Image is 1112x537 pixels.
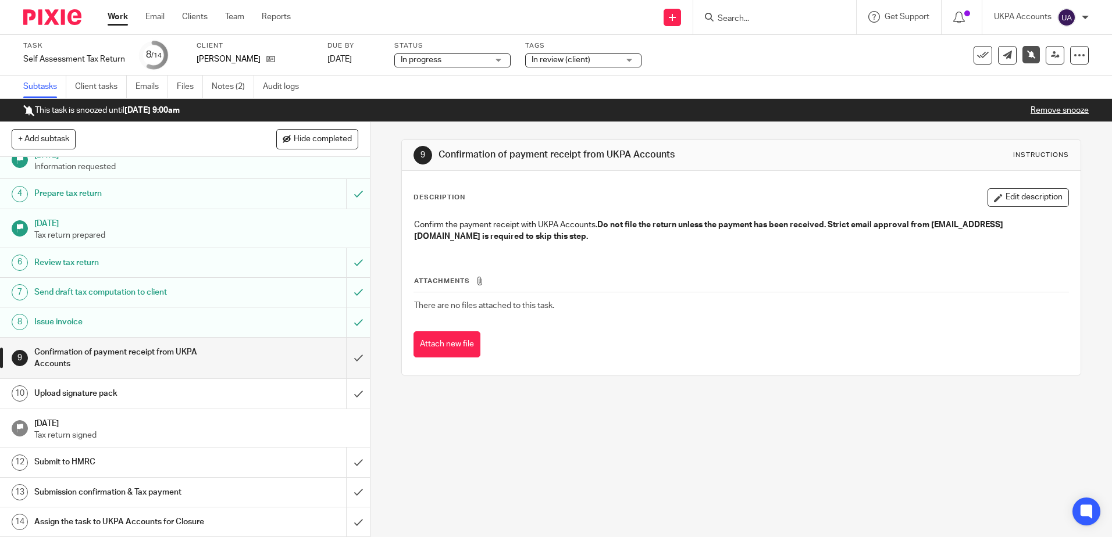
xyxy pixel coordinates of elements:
label: Due by [327,41,380,51]
a: Notes (2) [212,76,254,98]
div: 13 [12,484,28,500]
a: Team [225,11,244,23]
label: Client [197,41,313,51]
div: 6 [12,255,28,271]
div: Self Assessment Tax Return [23,53,125,65]
a: Files [177,76,203,98]
b: [DATE] 9:00am [124,106,180,114]
strong: Do not file the return unless the payment has been received. [597,221,826,229]
span: Attachments [414,278,470,284]
button: Edit description [988,188,1069,207]
button: Hide completed [276,129,358,149]
a: Client tasks [75,76,127,98]
div: 4 [12,186,28,202]
p: Tax return signed [34,429,359,441]
p: Information requested [34,161,359,173]
h1: Prepare tax return [34,185,234,202]
button: Attach new file [414,331,480,357]
div: 8 [146,48,162,62]
img: svg%3E [1057,8,1076,27]
p: [PERSON_NAME] [197,53,261,65]
p: Confirm the payment receipt with UKPA Accounts. [414,219,1068,243]
p: This task is snoozed until [23,105,180,116]
a: Work [108,11,128,23]
a: Remove snooze [1031,106,1089,114]
div: 8 [12,314,28,330]
span: [DATE] [327,55,352,63]
a: Reports [262,11,291,23]
h1: Confirmation of payment receipt from UKPA Accounts [34,343,234,373]
a: Audit logs [263,76,308,98]
h1: Submission confirmation & Tax payment [34,484,234,501]
div: 9 [414,146,432,164]
a: Email [145,11,165,23]
p: Tax return prepared [34,230,359,241]
span: In progress [401,56,441,64]
p: UKPA Accounts [994,11,1052,23]
div: 7 [12,284,28,300]
div: 10 [12,385,28,402]
label: Tags [525,41,641,51]
h1: [DATE] [34,415,359,429]
h1: [DATE] [34,215,359,230]
h1: Upload signature pack [34,385,234,402]
span: There are no files attached to this task. [414,302,554,310]
span: Hide completed [294,135,352,144]
a: Emails [136,76,168,98]
h1: Submit to HMRC [34,453,234,471]
div: Instructions [1013,151,1069,160]
span: Get Support [885,13,929,21]
h1: Send draft tax computation to client [34,284,234,301]
a: Subtasks [23,76,66,98]
img: Pixie [23,9,81,25]
h1: Assign the task to UKPA Accounts for Closure [34,513,234,531]
p: Description [414,193,465,202]
div: 14 [12,514,28,530]
a: Clients [182,11,208,23]
button: + Add subtask [12,129,76,149]
h1: Confirmation of payment receipt from UKPA Accounts [439,149,766,161]
h1: Review tax return [34,254,234,271]
h1: Issue invoice [34,313,234,331]
label: Status [394,41,511,51]
small: /14 [151,52,162,59]
input: Search [717,14,821,24]
div: 9 [12,350,28,366]
span: In review (client) [532,56,590,64]
label: Task [23,41,125,51]
div: 12 [12,454,28,471]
